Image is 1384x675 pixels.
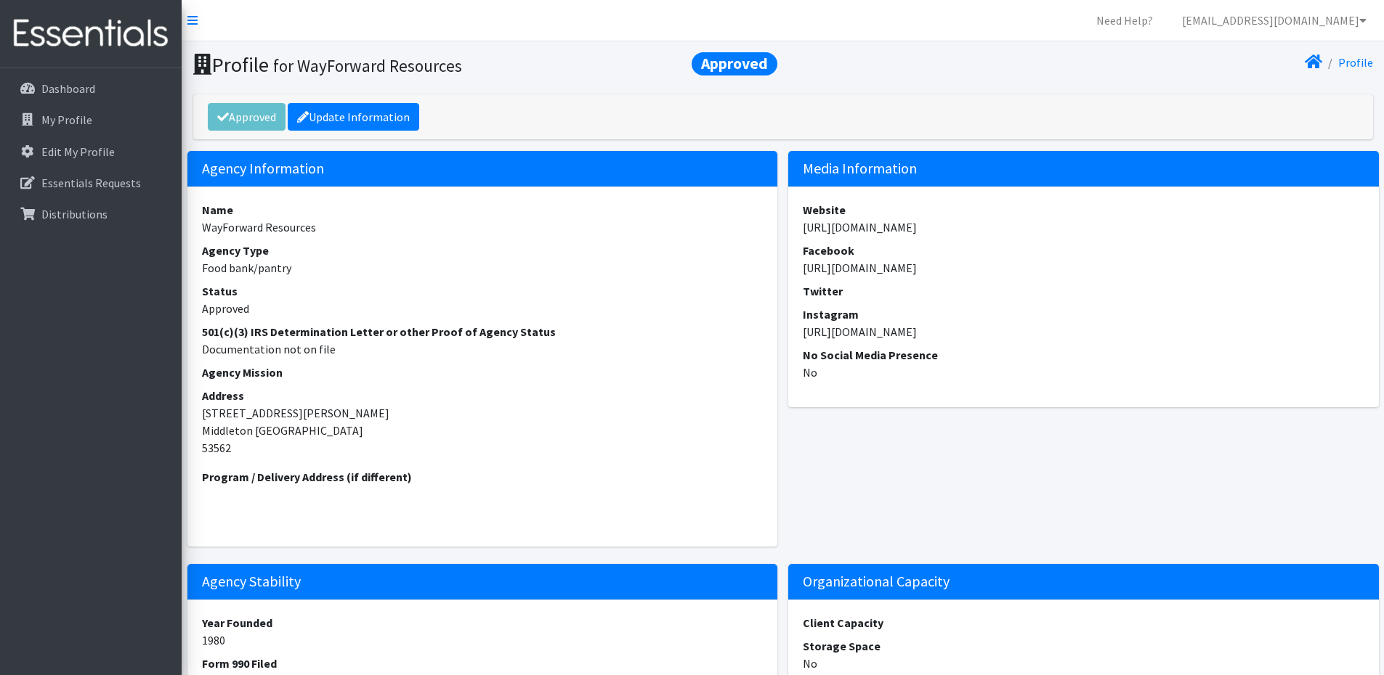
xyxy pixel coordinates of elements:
[803,364,1364,381] dd: No
[803,201,1364,218] dt: Website
[193,52,778,78] h1: Profile
[202,259,764,277] dd: Food bank/pantry
[202,201,764,218] dt: Name
[1338,55,1373,70] a: Profile
[187,151,778,187] h5: Agency Information
[202,388,244,403] strong: Address
[41,112,92,127] p: My Profile
[41,144,115,159] p: Edit My Profile
[41,176,141,190] p: Essentials Requests
[202,323,764,340] dt: 501(c)(3) IRS Determination Letter or other Proof of Agency Status
[788,151,1379,187] h5: Media Information
[803,242,1364,259] dt: Facebook
[202,300,764,317] dd: Approved
[41,207,108,221] p: Distributions
[202,242,764,259] dt: Agency Type
[41,81,95,96] p: Dashboard
[6,200,176,229] a: Distributions
[803,637,1364,655] dt: Storage Space
[202,655,764,672] dt: Form 990 Filed
[6,105,176,134] a: My Profile
[202,387,764,457] address: [STREET_ADDRESS][PERSON_NAME] Middleton [GEOGRAPHIC_DATA] 53562
[788,564,1379,600] h5: Organizational Capacity
[202,470,412,484] strong: Program / Delivery Address (if different)
[202,631,764,649] dd: 1980
[187,564,778,600] h5: Agency Stability
[202,218,764,236] dd: WayForward Resources
[202,282,764,300] dt: Status
[803,282,1364,300] dt: Twitter
[803,655,1364,672] dd: No
[692,52,777,75] span: Approved
[803,614,1364,631] dt: Client Capacity
[6,74,176,103] a: Dashboard
[803,218,1364,236] dd: [URL][DOMAIN_NAME]
[202,364,764,381] dt: Agency Mission
[803,346,1364,364] dt: No Social Media Presence
[273,55,462,76] small: for WayForward Resources
[803,323,1364,340] dd: [URL][DOMAIN_NAME]
[803,306,1364,323] dt: Instagram
[6,137,176,166] a: Edit My Profile
[202,614,764,631] dt: Year Founded
[1085,6,1165,35] a: Need Help?
[1170,6,1378,35] a: [EMAIL_ADDRESS][DOMAIN_NAME]
[288,103,419,131] a: Update Information
[202,340,764,358] dd: Documentation not on file
[803,259,1364,277] dd: [URL][DOMAIN_NAME]
[6,9,176,58] img: HumanEssentials
[6,168,176,197] a: Essentials Requests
